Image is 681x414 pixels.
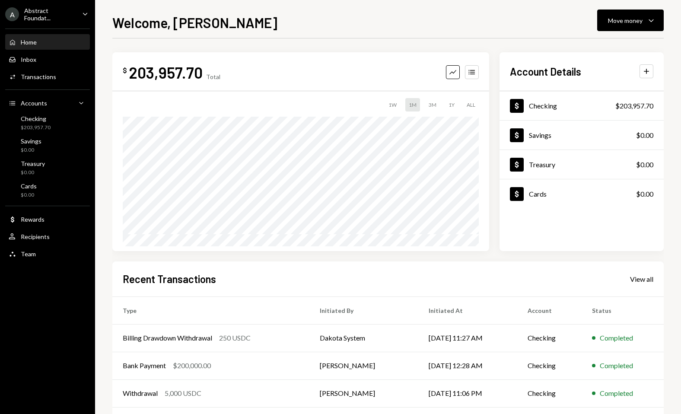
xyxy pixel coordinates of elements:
[24,7,75,22] div: Abstract Foundat...
[418,379,517,407] td: [DATE] 11:06 PM
[529,190,547,198] div: Cards
[636,189,653,199] div: $0.00
[112,296,309,324] th: Type
[600,360,633,371] div: Completed
[510,64,581,79] h2: Account Details
[309,379,418,407] td: [PERSON_NAME]
[123,272,216,286] h2: Recent Transactions
[21,250,36,258] div: Team
[21,182,37,190] div: Cards
[5,180,90,201] a: Cards$0.00
[5,211,90,227] a: Rewards
[405,98,420,111] div: 1M
[385,98,400,111] div: 1W
[21,169,45,176] div: $0.00
[21,38,37,46] div: Home
[123,66,127,75] div: $
[608,16,643,25] div: Move money
[517,296,582,324] th: Account
[112,14,277,31] h1: Welcome, [PERSON_NAME]
[21,99,47,107] div: Accounts
[21,137,41,145] div: Savings
[21,115,51,122] div: Checking
[123,388,158,398] div: Withdrawal
[309,324,418,352] td: Dakota System
[500,91,664,120] a: Checking$203,957.70
[597,10,664,31] button: Move money
[517,379,582,407] td: Checking
[582,296,664,324] th: Status
[5,51,90,67] a: Inbox
[425,98,440,111] div: 3M
[165,388,201,398] div: 5,000 USDC
[630,274,653,283] a: View all
[500,150,664,179] a: Treasury$0.00
[5,112,90,133] a: Checking$203,957.70
[309,352,418,379] td: [PERSON_NAME]
[445,98,458,111] div: 1Y
[309,296,418,324] th: Initiated By
[123,333,212,343] div: Billing Drawdown Withdrawal
[21,73,56,80] div: Transactions
[21,146,41,154] div: $0.00
[500,121,664,150] a: Savings$0.00
[21,191,37,199] div: $0.00
[5,246,90,261] a: Team
[600,388,633,398] div: Completed
[21,124,51,131] div: $203,957.70
[21,233,50,240] div: Recipients
[219,333,251,343] div: 250 USDC
[123,360,166,371] div: Bank Payment
[5,34,90,50] a: Home
[21,160,45,167] div: Treasury
[600,333,633,343] div: Completed
[463,98,479,111] div: ALL
[5,229,90,244] a: Recipients
[5,69,90,84] a: Transactions
[529,102,557,110] div: Checking
[173,360,211,371] div: $200,000.00
[615,101,653,111] div: $203,957.70
[418,352,517,379] td: [DATE] 12:28 AM
[5,7,19,21] div: A
[5,135,90,156] a: Savings$0.00
[5,95,90,111] a: Accounts
[630,275,653,283] div: View all
[5,157,90,178] a: Treasury$0.00
[636,159,653,170] div: $0.00
[129,63,203,82] div: 203,957.70
[529,160,555,169] div: Treasury
[517,324,582,352] td: Checking
[21,216,45,223] div: Rewards
[21,56,36,63] div: Inbox
[418,296,517,324] th: Initiated At
[636,130,653,140] div: $0.00
[206,73,220,80] div: Total
[418,324,517,352] td: [DATE] 11:27 AM
[529,131,551,139] div: Savings
[500,179,664,208] a: Cards$0.00
[517,352,582,379] td: Checking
